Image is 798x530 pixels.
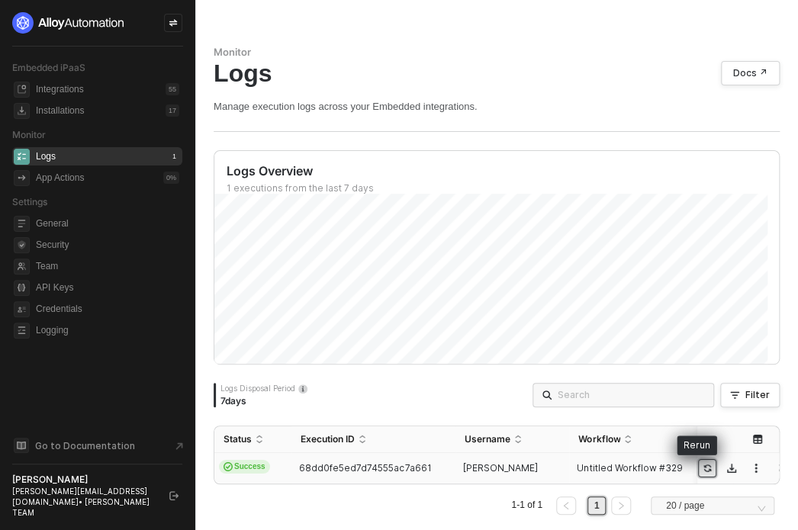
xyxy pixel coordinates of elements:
span: Workflow [578,433,620,445]
span: icon-download [727,464,736,473]
a: logo [12,12,182,34]
span: Go to Documentation [35,439,135,452]
div: 1 executions from the last 7 days [227,182,779,194]
th: Workflow [569,426,733,453]
span: document-arrow [172,438,187,454]
div: Docs ↗ [733,67,767,79]
span: General [36,214,179,233]
div: Monitor [214,46,780,59]
div: [PERSON_NAME] [12,474,156,486]
div: 17 [166,104,179,117]
span: 68dd0fe5ed7d74555ac7a661 [299,462,431,474]
div: Logs Disposal Period [220,383,307,393]
span: security [14,237,30,253]
div: Logs [214,59,780,88]
div: Integrations [36,83,84,96]
div: Filter [745,389,770,401]
div: [PERSON_NAME][EMAIL_ADDRESS][DOMAIN_NAME] • [PERSON_NAME] TEAM [12,486,156,518]
a: Knowledge Base [12,436,183,455]
span: Username [465,433,510,445]
li: Previous Page [554,496,578,515]
button: left [556,496,576,515]
span: logout [169,491,179,500]
span: icon-table [753,435,762,444]
button: Filter [720,383,780,407]
span: Security [36,236,179,254]
th: Execution ID [291,426,455,453]
span: general [14,216,30,232]
li: 1 [587,496,606,515]
span: Logging [36,321,179,339]
span: right [616,501,626,510]
span: 20 / page [666,494,765,517]
span: Untitled Workflow #329 [577,462,682,474]
div: 1 [169,150,179,162]
th: Status [214,426,291,453]
button: right [611,496,631,515]
span: integrations [14,82,30,98]
div: 7 days [220,395,307,407]
span: icon-success-page [703,464,712,473]
div: Rerun [677,435,717,455]
span: API Keys [36,278,179,297]
span: Embedded iPaaS [12,62,85,73]
span: installations [14,103,30,119]
img: logo [12,12,125,34]
div: Installations [36,104,84,117]
span: Success [219,460,270,474]
li: 1-1 of 1 [509,496,545,515]
span: Execution ID [301,433,355,445]
div: Logs Overview [227,163,779,179]
input: Page Size [660,497,765,514]
span: icon-swap [169,18,178,27]
div: Manage execution logs across your Embedded integrations. [214,100,780,113]
div: 55 [166,83,179,95]
span: Team [36,257,179,275]
span: icon-cards [224,462,233,471]
span: icon-app-actions [14,170,30,186]
li: Next Page [609,496,633,515]
span: team [14,259,30,275]
span: documentation [14,438,29,453]
span: api-key [14,280,30,296]
div: Logs [36,150,56,163]
input: Search [558,387,704,403]
span: Credentials [36,300,179,318]
div: Page Size [651,496,774,521]
span: left [561,501,571,510]
span: credentials [14,301,30,317]
a: Docs ↗ [721,61,780,85]
div: 0 % [163,172,179,184]
th: Username [455,426,569,453]
span: icon-logs [14,149,30,165]
span: [PERSON_NAME] [463,462,538,474]
div: App Actions [36,172,84,185]
span: Status [224,433,252,445]
a: 1 [590,497,604,514]
span: Settings [12,196,47,207]
span: logging [14,323,30,339]
span: Monitor [12,129,46,140]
